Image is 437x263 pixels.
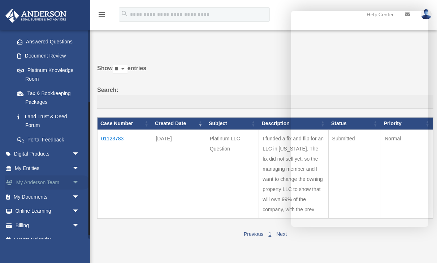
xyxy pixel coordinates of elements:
label: Show entries [97,63,433,81]
a: Portal Feedback [10,132,87,147]
input: Search: [97,95,433,109]
i: search [121,10,129,18]
span: arrow_drop_down [72,175,87,190]
a: Online Learningarrow_drop_down [5,204,90,219]
a: My Documentsarrow_drop_down [5,190,90,204]
a: menu [98,13,106,19]
a: Previous [244,231,263,237]
span: arrow_drop_down [72,161,87,176]
a: Events Calendar [5,233,90,247]
img: User Pic [421,9,432,20]
span: arrow_drop_down [72,218,87,233]
th: Subject: activate to sort column ascending [206,118,259,130]
th: Created Date: activate to sort column ascending [152,118,206,130]
a: Next [276,231,287,237]
a: 1 [268,231,271,237]
img: Anderson Advisors Platinum Portal [3,9,69,23]
td: 01123783 [98,130,152,219]
a: Platinum Knowledge Room [10,63,87,86]
label: Search: [97,85,433,109]
th: Case Number: activate to sort column ascending [98,118,152,130]
iframe: Chat Window [291,11,428,227]
a: Land Trust & Deed Forum [10,109,87,132]
a: My Entitiesarrow_drop_down [5,161,90,175]
a: Digital Productsarrow_drop_down [5,147,90,161]
span: arrow_drop_down [72,190,87,204]
span: arrow_drop_down [72,204,87,219]
td: [DATE] [152,130,206,219]
a: My Anderson Teamarrow_drop_down [5,175,90,190]
a: Document Review [10,49,87,63]
th: Description: activate to sort column ascending [259,118,328,130]
a: Billingarrow_drop_down [5,218,90,233]
select: Showentries [113,65,127,73]
i: menu [98,10,106,19]
td: Platinum LLC Question [206,130,259,219]
span: arrow_drop_down [72,147,87,162]
a: Answered Questions [10,34,83,49]
td: I funded a fix and flip for an LLC in [US_STATE]. The fix did not sell yet, so the managing membe... [259,130,328,219]
a: Tax & Bookkeeping Packages [10,86,87,109]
